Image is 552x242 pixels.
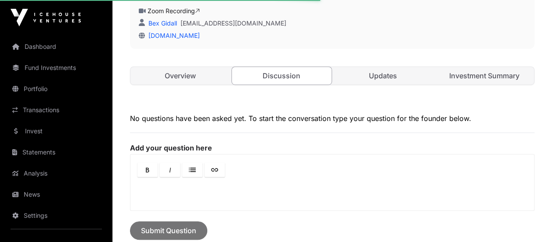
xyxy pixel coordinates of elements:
a: Link [205,162,225,177]
a: Lists [182,162,202,177]
a: Italic [160,162,180,177]
a: Statements [7,143,105,162]
a: Dashboard [7,37,105,56]
iframe: Chat Widget [508,200,552,242]
a: [DOMAIN_NAME] [145,32,200,39]
img: Icehouse Ventures Logo [11,9,81,26]
p: No questions have been asked yet. To start the conversation type your question for the founder be... [130,113,534,124]
a: Bex Gidall [147,19,177,27]
a: Transactions [7,100,105,120]
a: Investment Summary [434,67,534,84]
a: News [7,185,105,204]
a: Discussion [231,66,332,85]
nav: Tabs [130,67,534,84]
a: Analysis [7,164,105,183]
a: Fund Investments [7,58,105,77]
a: Zoom Recording [148,7,200,15]
a: Bold [137,162,158,177]
a: Invest [7,121,105,141]
a: [EMAIL_ADDRESS][DOMAIN_NAME] [180,19,286,28]
label: Add your question here [130,143,534,152]
a: Settings [7,206,105,225]
a: Portfolio [7,79,105,99]
a: Overview [130,67,230,84]
a: Updates [333,67,433,84]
